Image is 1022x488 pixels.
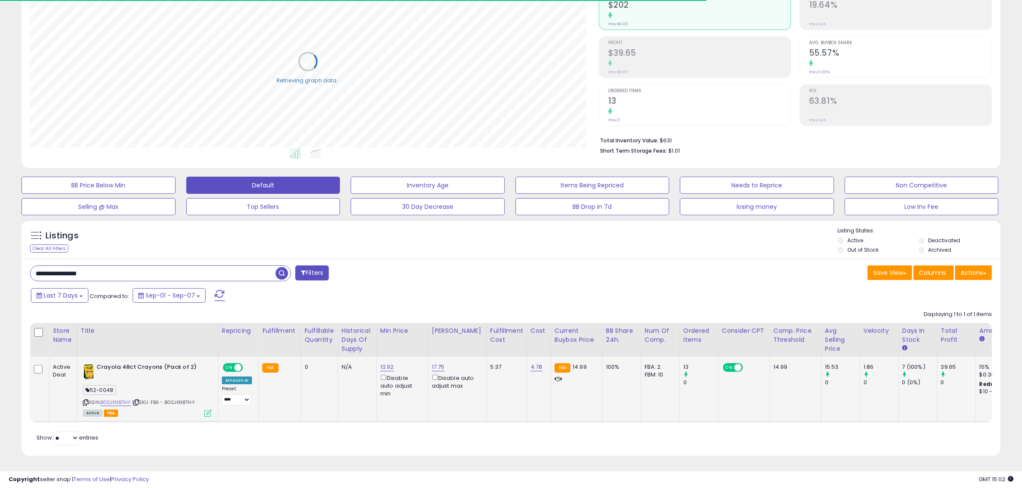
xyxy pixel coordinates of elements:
small: FBA [555,363,570,373]
small: FBA [262,363,278,373]
div: 7 (100%) [902,363,937,371]
div: 1.86 [864,363,898,371]
div: Total Profit [941,326,972,344]
div: Fulfillment [262,326,297,335]
h2: 63.81% [809,96,992,108]
div: Disable auto adjust min [380,373,422,398]
strong: Copyright [9,475,40,483]
span: Last 7 Days [44,291,78,300]
div: 14.99 [773,363,815,371]
li: $631 [600,135,986,145]
div: 0 [683,379,718,386]
small: Prev: N/A [809,21,826,27]
div: Num of Comp. [645,326,676,344]
div: Repricing [222,326,255,335]
div: Fulfillment Cost [490,326,523,344]
span: Sep-01 - Sep-07 [146,291,195,300]
span: 14.99 [573,363,587,371]
span: OFF [741,364,755,371]
div: Historical Days Of Supply [342,326,373,353]
div: BB Share 24h. [606,326,637,344]
span: Ordered Items [608,89,791,93]
h2: $39.65 [608,48,791,60]
div: Consider CPT [722,326,766,335]
small: Prev: 0 [608,117,620,123]
div: Store Name [53,326,73,344]
div: FBM: 10 [645,371,673,379]
button: BB Drop in 7d [516,198,670,215]
span: 2025-09-15 15:02 GMT [979,475,1013,483]
div: Days In Stock [902,326,934,344]
button: Inventory Age [351,177,505,194]
button: Default [186,177,340,194]
div: 5.37 [490,363,520,371]
div: ASIN: [83,363,212,416]
div: Amazon AI [222,377,252,384]
h5: Listings [45,230,79,242]
button: losing money [680,198,834,215]
button: Low Inv Fee [845,198,999,215]
label: Out of Stock [847,246,879,253]
button: BB Price Below Min [21,177,176,194]
span: ROI [809,89,992,93]
button: 30 Day Decrease [351,198,505,215]
span: Show: entries [36,434,98,442]
label: Archived [928,246,952,253]
a: 4.78 [531,363,543,371]
button: Last 7 Days [31,288,88,303]
small: Days In Stock. [902,344,907,352]
div: 39.65 [941,363,976,371]
label: Active [847,237,863,244]
div: Comp. Price Threshold [773,326,818,344]
span: | SKU: FBA - B00JKN8THY [132,399,195,406]
h2: 55.57% [809,48,992,60]
a: 13.92 [380,363,394,371]
button: Sep-01 - Sep-07 [133,288,206,303]
div: 0 [941,379,976,386]
button: Columns [913,265,954,280]
div: [PERSON_NAME] [432,326,483,335]
span: Columns [919,268,946,277]
button: Actions [955,265,992,280]
div: 15.53 [825,363,860,371]
div: Preset: [222,386,252,405]
div: Ordered Items [683,326,715,344]
div: Current Buybox Price [555,326,599,344]
button: Non Competitive [845,177,999,194]
p: Listing States: [838,227,1001,235]
div: 100% [606,363,634,371]
div: Active Deal [53,363,70,379]
div: Displaying 1 to 1 of 1 items [924,310,992,319]
div: Avg Selling Price [825,326,856,353]
a: 17.75 [432,363,445,371]
span: OFF [242,364,255,371]
div: seller snap | | [9,476,149,484]
small: Prev: 0.00% [809,69,830,75]
div: Title [81,326,215,335]
button: Filters [295,265,329,280]
span: ON [724,364,734,371]
span: 52-0048 [83,385,116,395]
div: Disable auto adjust max [432,373,480,390]
div: Cost [531,326,547,335]
span: ON [224,364,234,371]
button: Selling @ Max [21,198,176,215]
b: Short Term Storage Fees: [600,147,667,154]
div: 0 [305,363,331,371]
div: N/A [342,363,370,371]
div: Min Price [380,326,425,335]
label: Deactivated [928,237,961,244]
b: Crayola 48ct Crayons (Pack of 2) [97,363,201,374]
div: 0 (0%) [902,379,937,386]
button: Items Being Repriced [516,177,670,194]
span: All listings currently available for purchase on Amazon [83,410,103,417]
span: Avg. Buybox Share [809,41,992,45]
div: Fulfillable Quantity [305,326,334,344]
span: $1.01 [668,147,680,155]
div: 0 [825,379,860,386]
button: Top Sellers [186,198,340,215]
div: Clear All Filters [30,244,68,253]
div: 0 [864,379,898,386]
span: Compared to: [90,292,129,300]
button: Save View [867,265,912,280]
